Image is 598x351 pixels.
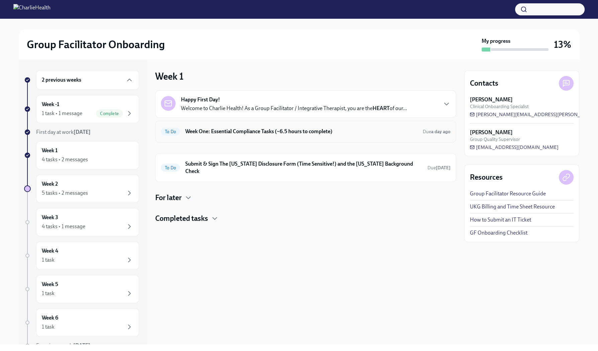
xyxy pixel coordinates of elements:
[36,129,91,135] span: First day at work
[96,111,123,116] span: Complete
[24,175,139,203] a: Week 25 tasks • 2 messages
[470,136,520,143] span: Group Quality Supervisor
[185,128,417,135] h6: Week One: Essential Compliance Tasks (~6.5 hours to complete)
[24,309,139,337] a: Week 61 task
[42,147,58,154] h6: Week 1
[470,190,546,197] a: Group Facilitator Resource Guide
[42,281,58,288] h6: Week 5
[42,214,58,221] h6: Week 3
[155,213,456,224] div: Completed tasks
[470,216,531,224] a: How to Submit an IT Ticket
[42,256,55,264] div: 1 task
[427,165,451,171] span: Due
[482,37,510,45] strong: My progress
[161,165,180,170] span: To Do
[155,213,208,224] h4: Completed tasks
[470,96,513,103] strong: [PERSON_NAME]
[42,223,85,230] div: 4 tasks • 1 message
[470,129,513,136] strong: [PERSON_NAME]
[181,105,407,112] p: Welcome to Charlie Health! As a Group Facilitator / Integrative Therapist, you are the of our...
[470,78,498,88] h4: Contacts
[185,160,422,175] h6: Submit & Sign The [US_STATE] Disclosure Form (Time Sensitive!) and the [US_STATE] Background Check
[155,193,456,203] div: For later
[27,38,165,51] h2: Group Facilitator Onboarding
[24,275,139,303] a: Week 51 task
[42,101,59,108] h6: Week -1
[436,165,451,171] strong: [DATE]
[42,156,88,163] div: 4 tasks • 2 messages
[161,126,451,137] a: To DoWeek One: Essential Compliance Tasks (~6.5 hours to complete)Duea day ago
[42,110,82,117] div: 1 task • 1 message
[470,172,503,182] h4: Resources
[42,180,58,188] h6: Week 2
[24,128,139,136] a: First day at work[DATE]
[24,95,139,123] a: Week -11 task • 1 messageComplete
[36,342,90,349] span: Experience ends
[42,323,55,331] div: 1 task
[13,4,51,15] img: CharlieHealth
[42,290,55,297] div: 1 task
[42,314,58,322] h6: Week 6
[36,70,139,90] div: 2 previous weeks
[423,128,451,135] span: September 15th, 2025 10:00
[470,203,555,210] a: UKG Billing and Time Sheet Resource
[470,103,529,110] span: Clinical Onboarding Specialist
[470,229,527,237] a: GF Onboarding Checklist
[73,342,90,349] strong: [DATE]
[42,76,81,84] h6: 2 previous weeks
[24,141,139,169] a: Week 14 tasks • 2 messages
[431,129,451,135] strong: a day ago
[470,144,559,151] a: [EMAIL_ADDRESS][DOMAIN_NAME]
[161,129,180,134] span: To Do
[155,193,182,203] h4: For later
[161,159,451,176] a: To DoSubmit & Sign The [US_STATE] Disclosure Form (Time Sensitive!) and the [US_STATE] Background...
[74,129,91,135] strong: [DATE]
[427,165,451,171] span: September 17th, 2025 10:00
[554,38,571,51] h3: 13%
[181,96,220,103] strong: Happy First Day!
[373,105,390,111] strong: HEART
[155,70,184,82] h3: Week 1
[24,208,139,236] a: Week 34 tasks • 1 message
[42,247,58,255] h6: Week 4
[42,189,88,197] div: 5 tasks • 2 messages
[24,242,139,270] a: Week 41 task
[423,129,451,135] span: Due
